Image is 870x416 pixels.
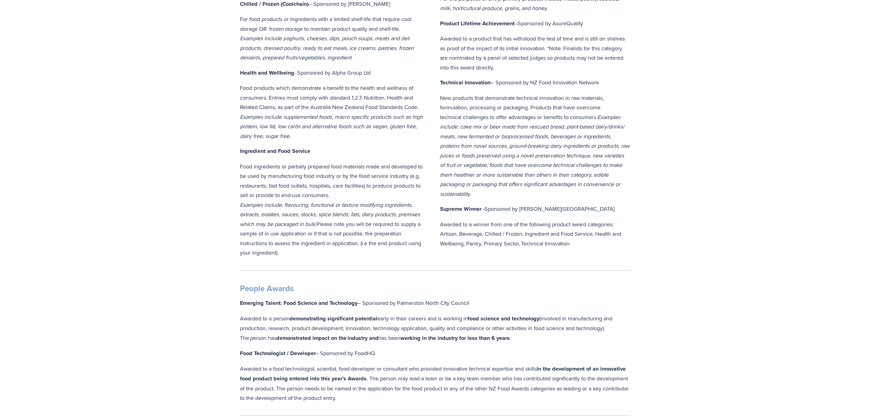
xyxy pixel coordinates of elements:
[440,204,630,214] p: Sponsored by [PERSON_NAME][GEOGRAPHIC_DATA]
[240,364,630,403] p: Awarded to a food technologist, scientist, food developer or consultant who provided innovative t...
[290,315,378,323] strong: demonstrating significant potential
[240,68,430,78] p: - Sponsored by Alpha Group Ltd
[440,34,630,72] p: Awarded to a product that has withstood the test of time and is still on shelves as proof of the ...
[240,283,294,294] strong: People Awards
[240,299,358,307] strong: Emerging Talent: Food Science and Technology
[440,79,491,86] strong: Technical Innovation
[240,113,424,140] em: Examples include supplemented foods, macro specific products such as high protein, low fat, low c...
[440,19,518,27] strong: Product Lifetime Achievement -
[240,83,430,141] p: Food products which demonstrate a benefit to the health and wellness of consumers. Entries must c...
[240,348,630,358] p: – Sponsored by FoodHQ
[440,19,630,29] p: Sponsored by AsureQuality
[276,334,379,342] strong: demonstrated impact on the industry and
[240,69,294,77] strong: Health and Wellbeing
[440,205,485,213] strong: Supreme Winner -
[401,334,510,342] strong: working in the industry for less than 6 years
[240,314,630,343] p: Awarded to a person early in their careers and is working in (involved in manufacturing and produ...
[440,78,630,88] p: – Sponsored by NZ Food Innovation Network
[240,34,416,61] em: Examples include yoghurts, cheeses, dips, pouch soups, meats and deli products, dressed poultry, ...
[468,315,540,323] strong: food science and technology
[240,14,430,62] p: For food products or ingredients with a limited shelf-life that require cool storage OR frozen st...
[240,201,422,228] em: Examples include: flavouring, functional or texture modifying ingredients, extracts, isolates, sa...
[240,147,311,155] strong: Ingredient and Food Service
[440,220,630,249] p: Awarded to a winner from one of the following product award categories: Artisan, Beverage, Chille...
[240,298,630,308] p: – Sponsored by Palmerston North City Council
[440,93,630,199] p: New products that demonstrate technical innovation in raw materials, formulation, processing or p...
[240,349,316,357] strong: Food Technologist / Developer
[240,162,430,258] p: Food ingredients or partially prepared food materials made and developed to be used by manufactur...
[440,113,631,198] em: Examples include: cake mix or beer made from rescued bread, plant-based dairy/drinks/ meats, new ...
